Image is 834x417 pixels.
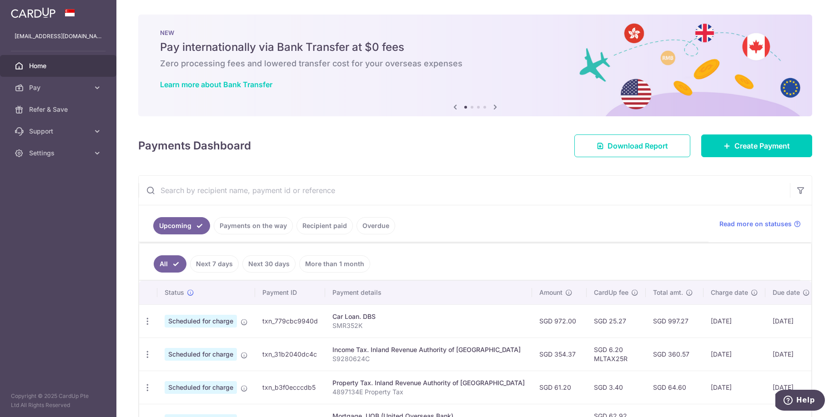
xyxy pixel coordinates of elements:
span: Support [29,127,89,136]
iframe: Opens a widget where you can find more information [775,390,825,412]
td: txn_779cbc9940d [255,304,325,338]
a: Overdue [357,217,395,234]
span: CardUp fee [594,288,628,297]
span: Settings [29,149,89,158]
span: Scheduled for charge [165,381,237,394]
td: [DATE] [703,304,765,338]
a: Create Payment [701,134,812,157]
a: Download Report [574,134,690,157]
span: Charge date [711,288,748,297]
span: Download Report [608,140,668,151]
span: Status [165,288,184,297]
h5: Pay internationally via Bank Transfer at $0 fees [160,40,790,55]
h6: Zero processing fees and lowered transfer cost for your overseas expenses [160,58,790,69]
a: Payments on the way [214,217,293,234]
a: Recipient paid [296,217,353,234]
span: Refer & Save [29,105,89,114]
span: Total amt. [653,288,683,297]
td: SGD 3.40 [587,371,646,404]
span: Amount [539,288,563,297]
a: Read more on statuses [719,219,801,228]
td: [DATE] [765,371,817,404]
p: NEW [160,29,790,36]
td: txn_b3f0ecccdb5 [255,371,325,404]
a: Next 7 days [190,255,239,273]
div: Property Tax. Inland Revenue Authority of [GEOGRAPHIC_DATA] [332,378,525,387]
img: Bank transfer banner [138,15,812,116]
th: Payment details [325,281,532,304]
div: Car Loan. DBS [332,312,525,321]
td: SGD 61.20 [532,371,587,404]
p: 4897134E Property Tax [332,387,525,397]
span: Scheduled for charge [165,315,237,328]
div: Income Tax. Inland Revenue Authority of [GEOGRAPHIC_DATA] [332,345,525,354]
td: SGD 354.37 [532,338,587,371]
input: Search by recipient name, payment id or reference [139,176,790,205]
a: Upcoming [153,217,210,234]
a: More than 1 month [299,255,370,273]
td: SGD 25.27 [587,304,646,338]
td: SGD 997.27 [646,304,703,338]
a: Next 30 days [242,255,296,273]
span: Due date [773,288,800,297]
p: [EMAIL_ADDRESS][DOMAIN_NAME] [15,32,102,41]
img: CardUp [11,7,55,18]
a: Learn more about Bank Transfer [160,80,272,89]
td: txn_31b2040dc4c [255,338,325,371]
a: All [154,255,186,273]
td: [DATE] [765,338,817,371]
td: [DATE] [765,304,817,338]
td: SGD 6.20 MLTAX25R [587,338,646,371]
span: Scheduled for charge [165,348,237,361]
span: Create Payment [734,140,790,151]
td: SGD 972.00 [532,304,587,338]
span: Home [29,61,89,70]
p: S9280624C [332,354,525,363]
td: SGD 360.57 [646,338,703,371]
p: SMR352K [332,321,525,330]
h4: Payments Dashboard [138,138,251,154]
span: Pay [29,83,89,92]
td: [DATE] [703,371,765,404]
th: Payment ID [255,281,325,304]
span: Read more on statuses [719,219,792,228]
td: [DATE] [703,338,765,371]
td: SGD 64.60 [646,371,703,404]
